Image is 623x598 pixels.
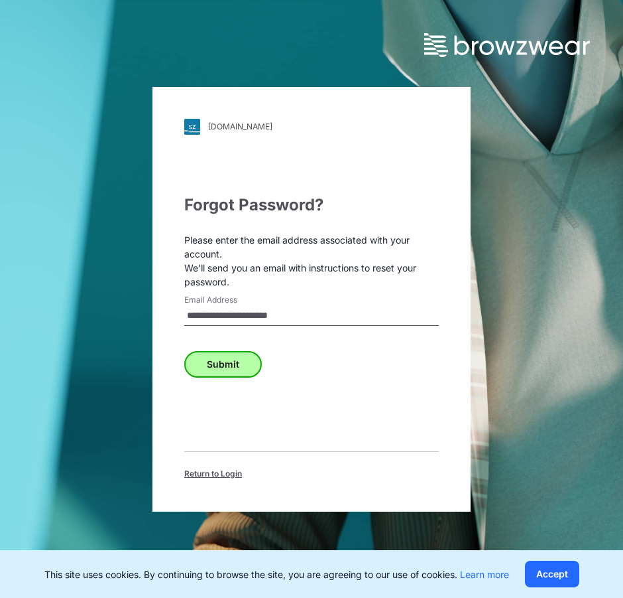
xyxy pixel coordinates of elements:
[184,294,277,306] label: Email Address
[184,351,262,378] button: Submit
[184,119,439,135] a: [DOMAIN_NAME]
[184,119,200,135] img: svg+xml;base64,PHN2ZyB3aWR0aD0iMjgiIGhlaWdodD0iMjgiIHZpZXdCb3g9IjAgMCAyOCAyOCIgZmlsbD0ibm9uZSIgeG...
[424,33,590,57] img: browzwear-logo.73288ffb.svg
[184,193,439,217] div: Forgot Password?
[460,569,509,580] a: Learn more
[184,233,439,289] p: Please enter the email address associated with your account. We'll send you an email with instruc...
[525,561,579,587] button: Accept
[208,121,272,131] div: [DOMAIN_NAME]
[184,468,242,480] span: Return to Login
[44,567,509,581] p: This site uses cookies. By continuing to browse the site, you are agreeing to our use of cookies.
